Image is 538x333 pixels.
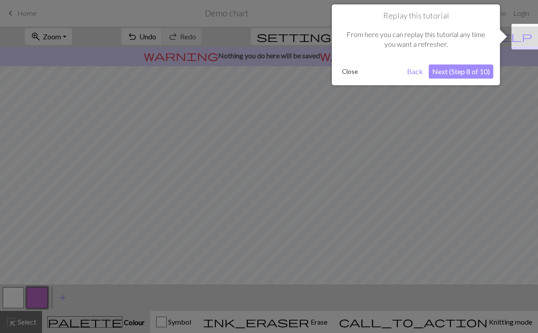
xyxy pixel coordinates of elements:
div: From here you can replay this tutorial any time you want a refresher. [338,21,493,58]
button: Back [403,64,427,79]
h1: Replay this tutorial [338,11,493,21]
button: Next (Step 8 of 10) [429,64,493,79]
button: Close [338,65,361,78]
div: Replay this tutorial [332,4,500,85]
